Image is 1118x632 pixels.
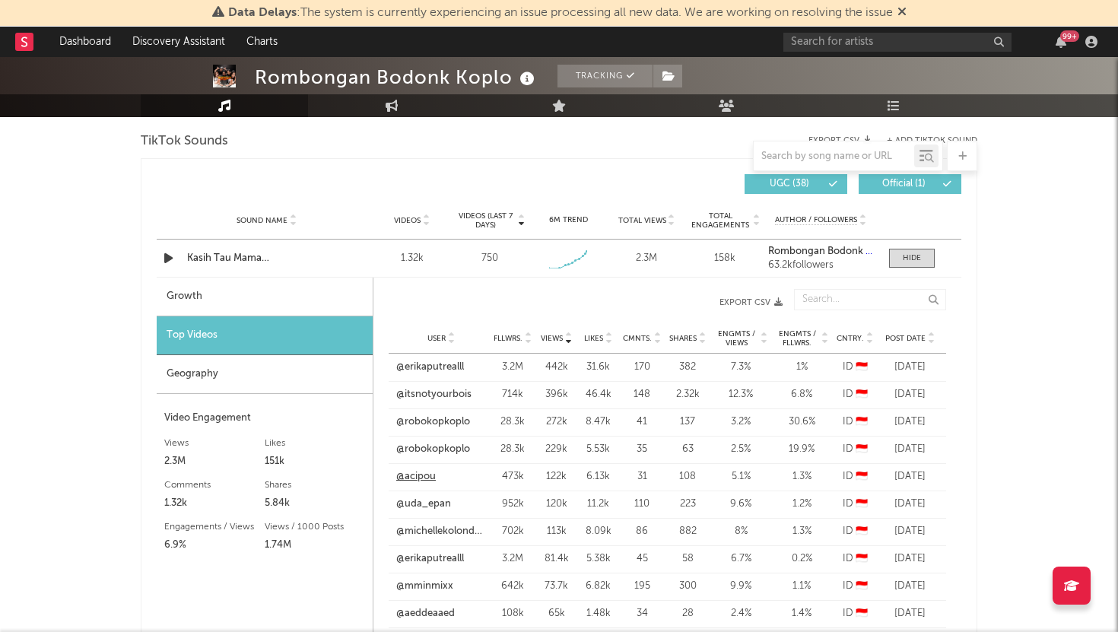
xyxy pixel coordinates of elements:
div: 5.38k [581,551,615,567]
div: Likes [265,434,365,453]
div: 63.2k followers [768,260,874,271]
div: 31.6k [581,360,615,375]
div: 151k [265,453,365,471]
div: [DATE] [881,579,939,594]
div: 3.2 % [714,414,767,430]
div: 12.3 % [714,387,767,402]
span: Engmts / Fllwrs. [775,329,819,348]
span: Total Engagements [690,211,751,230]
div: 86 [623,524,661,539]
span: User [427,334,446,343]
span: Engmts / Views [714,329,758,348]
div: 5.53k [581,442,615,457]
div: [DATE] [881,497,939,512]
div: 9.6 % [714,497,767,512]
a: @robokopkoplo [396,442,470,457]
span: Fllwrs. [494,334,522,343]
button: 99+ [1056,36,1066,48]
span: Official ( 1 ) [869,179,939,189]
a: @acipou [396,469,436,484]
span: 🇮🇩 [856,389,868,399]
span: 🇮🇩 [856,526,868,536]
div: 1.74M [265,536,365,554]
span: 🇮🇩 [856,444,868,454]
div: ID [836,551,874,567]
div: ID [836,387,874,402]
span: Videos [394,216,421,225]
button: Export CSV [808,136,872,145]
div: 45 [623,551,661,567]
a: @uda_epan [396,497,451,512]
div: 30.6 % [775,414,828,430]
div: 41 [623,414,661,430]
a: @mminmixx [396,579,453,594]
div: 8 % [714,524,767,539]
div: Views / 1000 Posts [265,518,365,536]
button: Tracking [557,65,653,87]
div: 3.2M [494,551,532,567]
div: 272k [539,414,573,430]
div: 113k [539,524,573,539]
div: 28.3k [494,442,532,457]
div: 2.4 % [714,606,767,621]
div: 108k [494,606,532,621]
div: 63 [669,442,707,457]
div: 882 [669,524,707,539]
div: 1.48k [581,606,615,621]
div: 1.4 % [775,606,828,621]
div: 1.32k [376,251,447,266]
div: Geography [157,355,373,394]
div: 31 [623,469,661,484]
div: [DATE] [881,551,939,567]
span: 🇮🇩 [856,362,868,372]
div: 108 [669,469,707,484]
span: UGC ( 38 ) [754,179,824,189]
a: Kasih Tau Mama ([PERSON_NAME]) [187,251,346,266]
div: 2.5 % [714,442,767,457]
span: Likes [584,334,603,343]
div: 5.84k [265,494,365,513]
span: Views [541,334,563,343]
div: 46.4k [581,387,615,402]
div: ID [836,360,874,375]
div: ID [836,442,874,457]
a: @itsnotyourbois [396,387,472,402]
a: @robokopkoplo [396,414,470,430]
div: Top Videos [157,316,373,355]
div: 58 [669,551,707,567]
div: ID [836,469,874,484]
span: TikTok Sounds [141,132,228,151]
div: [DATE] [881,360,939,375]
span: 🇮🇩 [856,608,868,618]
div: 382 [669,360,707,375]
div: 28 [669,606,707,621]
span: 🇮🇩 [856,581,868,591]
div: 65k [539,606,573,621]
div: 1.3 % [775,469,828,484]
div: 1.2 % [775,497,828,512]
a: @aeddeaaed [396,606,455,621]
div: 6.8 % [775,387,828,402]
div: 223 [669,497,707,512]
input: Search... [794,289,946,310]
div: 110 [623,497,661,512]
a: @michellekolondam1 [396,524,486,539]
div: 2.3M [611,251,682,266]
button: Official(1) [859,174,961,194]
span: Shares [669,334,697,343]
button: + Add TikTok Sound [872,137,977,145]
a: Rombongan Bodonk Koplo [768,246,874,257]
div: Shares [265,476,365,494]
div: ID [836,579,874,594]
div: 137 [669,414,707,430]
button: + Add TikTok Sound [887,137,977,145]
input: Search by song name or URL [754,151,914,163]
span: 🇮🇩 [856,554,868,564]
div: 195 [623,579,661,594]
div: 170 [623,360,661,375]
span: Data Delays [228,7,297,19]
div: 28.3k [494,414,532,430]
div: Video Engagement [164,409,365,427]
a: Charts [236,27,288,57]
